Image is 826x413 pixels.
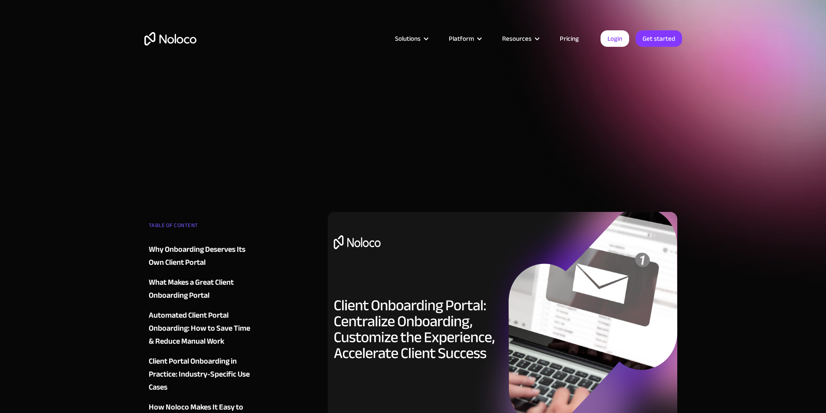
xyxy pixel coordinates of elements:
[636,30,682,47] a: Get started
[438,33,491,44] div: Platform
[149,243,254,269] a: Why Onboarding Deserves Its Own Client Portal
[395,33,421,44] div: Solutions
[149,219,254,236] div: TABLE OF CONTENT
[549,33,590,44] a: Pricing
[384,33,438,44] div: Solutions
[502,33,532,44] div: Resources
[149,276,254,302] a: What Makes a Great Client Onboarding Portal
[149,309,254,348] a: Automated Client Portal Onboarding: How to Save Time & Reduce Manual Work
[449,33,474,44] div: Platform
[601,30,629,47] a: Login
[144,32,196,46] a: home
[149,355,254,394] a: Client Portal Onboarding in Practice: Industry-Specific Use Cases
[491,33,549,44] div: Resources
